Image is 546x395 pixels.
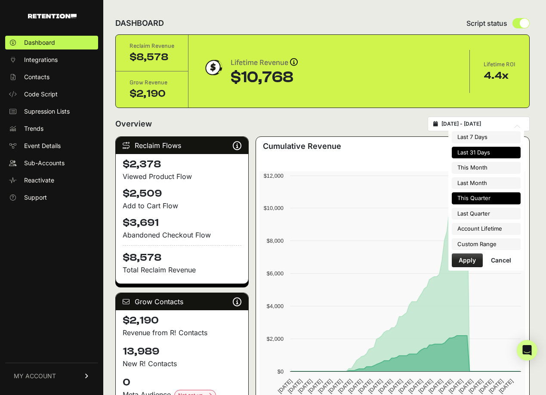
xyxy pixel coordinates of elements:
[5,363,98,389] a: MY ACCOUNT
[24,107,70,116] span: Supression Lists
[5,191,98,204] a: Support
[277,378,293,395] text: [DATE]
[123,201,241,211] div: Add to Cart Flow
[5,53,98,67] a: Integrations
[407,378,424,395] text: [DATE]
[5,70,98,84] a: Contacts
[452,238,521,250] li: Custom Range
[115,17,164,29] h2: DASHBOARD
[517,340,537,361] div: Open Intercom Messenger
[123,314,241,327] h4: $2,190
[14,372,56,380] span: MY ACCOUNT
[278,368,284,375] text: $0
[24,193,47,202] span: Support
[452,253,483,267] button: Apply
[123,265,241,275] p: Total Reclaim Revenue
[264,173,284,179] text: $12,000
[5,139,98,153] a: Event Details
[438,378,454,395] text: [DATE]
[28,14,77,19] img: Retention.com
[130,42,174,50] div: Reclaim Revenue
[116,293,248,310] div: Grow Contacts
[24,142,61,150] span: Event Details
[231,69,298,86] div: $10,768
[387,378,404,395] text: [DATE]
[123,358,241,369] p: New R! Contacts
[267,238,284,244] text: $8,000
[484,253,518,267] button: Cancel
[123,171,241,182] div: Viewed Product Flow
[267,336,284,342] text: $2,000
[484,69,515,83] div: 4.4x
[466,18,507,28] span: Script status
[267,270,284,277] text: $6,000
[5,156,98,170] a: Sub-Accounts
[427,378,444,395] text: [DATE]
[24,38,55,47] span: Dashboard
[317,378,333,395] text: [DATE]
[130,87,174,101] div: $2,190
[123,345,241,358] h4: 13,989
[116,137,248,154] div: Reclaim Flows
[123,216,241,230] h4: $3,691
[417,378,434,395] text: [DATE]
[130,50,174,64] div: $8,578
[357,378,374,395] text: [DATE]
[130,78,174,87] div: Grow Revenue
[297,378,314,395] text: [DATE]
[24,124,43,133] span: Trends
[452,162,521,174] li: This Month
[452,208,521,220] li: Last Quarter
[24,90,58,99] span: Code Script
[123,157,241,171] h4: $2,378
[5,122,98,136] a: Trends
[487,378,504,395] text: [DATE]
[377,378,394,395] text: [DATE]
[468,378,484,395] text: [DATE]
[264,205,284,211] text: $10,000
[478,378,494,395] text: [DATE]
[231,57,298,69] div: Lifetime Revenue
[337,378,354,395] text: [DATE]
[484,60,515,69] div: Lifetime ROI
[202,57,224,78] img: dollar-coin-05c43ed7efb7bc0c12610022525b4bbbb207c7efeef5aecc26f025e68dcafac9.png
[498,378,515,395] text: [DATE]
[452,192,521,204] li: This Quarter
[267,303,284,309] text: $4,000
[5,36,98,49] a: Dashboard
[115,118,152,130] h2: Overview
[307,378,324,395] text: [DATE]
[452,177,521,189] li: Last Month
[24,56,58,64] span: Integrations
[287,378,303,395] text: [DATE]
[24,73,49,81] span: Contacts
[123,245,241,265] h4: $8,578
[367,378,384,395] text: [DATE]
[457,378,474,395] text: [DATE]
[5,87,98,101] a: Code Script
[123,230,241,240] div: Abandoned Checkout Flow
[447,378,464,395] text: [DATE]
[5,105,98,118] a: Supression Lists
[452,223,521,235] li: Account Lifetime
[452,131,521,143] li: Last 7 Days
[327,378,344,395] text: [DATE]
[123,327,241,338] p: Revenue from R! Contacts
[263,140,341,152] h3: Cumulative Revenue
[452,147,521,159] li: Last 31 Days
[5,173,98,187] a: Reactivate
[123,187,241,201] h4: $2,509
[24,176,54,185] span: Reactivate
[397,378,414,395] text: [DATE]
[24,159,65,167] span: Sub-Accounts
[123,376,241,389] h4: 0
[347,378,364,395] text: [DATE]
